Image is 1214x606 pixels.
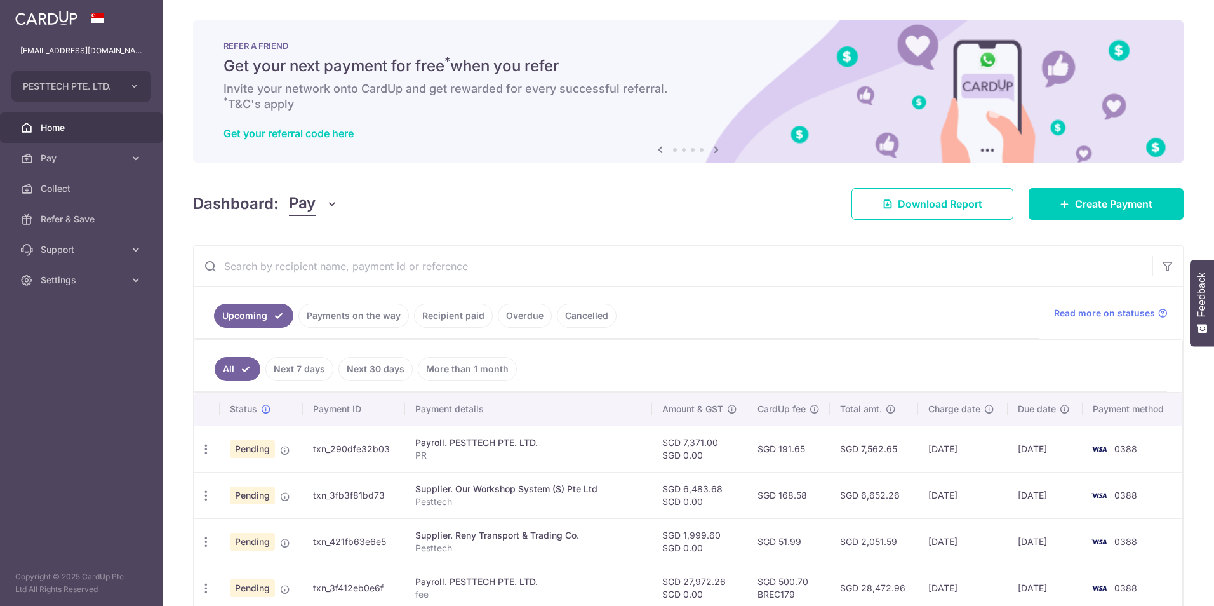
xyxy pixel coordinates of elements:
[415,449,642,462] p: PR
[1114,582,1137,593] span: 0388
[652,518,747,565] td: SGD 1,999.60 SGD 0.00
[1008,518,1083,565] td: [DATE]
[11,71,151,102] button: PESTTECH PTE. LTD.
[303,393,404,426] th: Payment ID
[1054,307,1155,320] span: Read more on statuses
[415,436,642,449] div: Payroll. PESTTECH PTE. LTD.
[662,403,723,415] span: Amount & GST
[23,80,117,93] span: PESTTECH PTE. LTD.
[303,472,404,518] td: txn_3fb3f81bd73
[1029,188,1184,220] a: Create Payment
[1054,307,1168,320] a: Read more on statuses
[415,529,642,542] div: Supplier. Reny Transport & Trading Co.
[223,56,1153,76] h5: Get your next payment for free when you refer
[747,426,830,472] td: SGD 191.65
[418,357,517,381] a: More than 1 month
[1018,403,1056,415] span: Due date
[215,357,260,381] a: All
[223,41,1153,51] p: REFER A FRIEND
[415,576,642,588] div: Payroll. PESTTECH PTE. LTD.
[557,304,617,328] a: Cancelled
[1086,534,1112,549] img: Bank Card
[1133,568,1201,600] iframe: Opens a widget where you can find more information
[1086,581,1112,596] img: Bank Card
[918,472,1008,518] td: [DATE]
[1086,441,1112,457] img: Bank Card
[223,127,354,140] a: Get your referral code here
[415,495,642,508] p: Pesttech
[830,518,919,565] td: SGD 2,051.59
[41,243,124,256] span: Support
[898,196,982,212] span: Download Report
[338,357,413,381] a: Next 30 days
[15,10,77,25] img: CardUp
[1083,393,1182,426] th: Payment method
[193,192,279,215] h4: Dashboard:
[1114,490,1137,501] span: 0388
[1086,488,1112,503] img: Bank Card
[405,393,652,426] th: Payment details
[214,304,293,328] a: Upcoming
[498,304,552,328] a: Overdue
[20,44,142,57] p: [EMAIL_ADDRESS][DOMAIN_NAME]
[289,192,338,216] button: Pay
[230,533,275,551] span: Pending
[414,304,493,328] a: Recipient paid
[41,274,124,286] span: Settings
[230,579,275,597] span: Pending
[840,403,882,415] span: Total amt.
[41,152,124,165] span: Pay
[830,426,919,472] td: SGD 7,562.65
[289,192,316,216] span: Pay
[918,518,1008,565] td: [DATE]
[230,440,275,458] span: Pending
[1196,273,1208,317] span: Feedback
[1008,472,1083,518] td: [DATE]
[41,213,124,226] span: Refer & Save
[928,403,980,415] span: Charge date
[1075,196,1152,212] span: Create Payment
[1008,426,1083,472] td: [DATE]
[1114,443,1137,454] span: 0388
[194,246,1152,286] input: Search by recipient name, payment id or reference
[298,304,409,328] a: Payments on the way
[230,487,275,504] span: Pending
[918,426,1008,472] td: [DATE]
[1190,260,1214,346] button: Feedback - Show survey
[830,472,919,518] td: SGD 6,652.26
[41,121,124,134] span: Home
[265,357,333,381] a: Next 7 days
[415,542,642,555] p: Pesttech
[303,426,404,472] td: txn_290dfe32b03
[193,20,1184,163] img: RAF banner
[1114,536,1137,547] span: 0388
[652,472,747,518] td: SGD 6,483.68 SGD 0.00
[652,426,747,472] td: SGD 7,371.00 SGD 0.00
[415,483,642,495] div: Supplier. Our Workshop System (S) Pte Ltd
[747,472,830,518] td: SGD 168.58
[303,518,404,565] td: txn_421fb63e6e5
[851,188,1013,220] a: Download Report
[757,403,806,415] span: CardUp fee
[747,518,830,565] td: SGD 51.99
[223,81,1153,112] h6: Invite your network onto CardUp and get rewarded for every successful referral. T&C's apply
[41,182,124,195] span: Collect
[230,403,257,415] span: Status
[415,588,642,601] p: fee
